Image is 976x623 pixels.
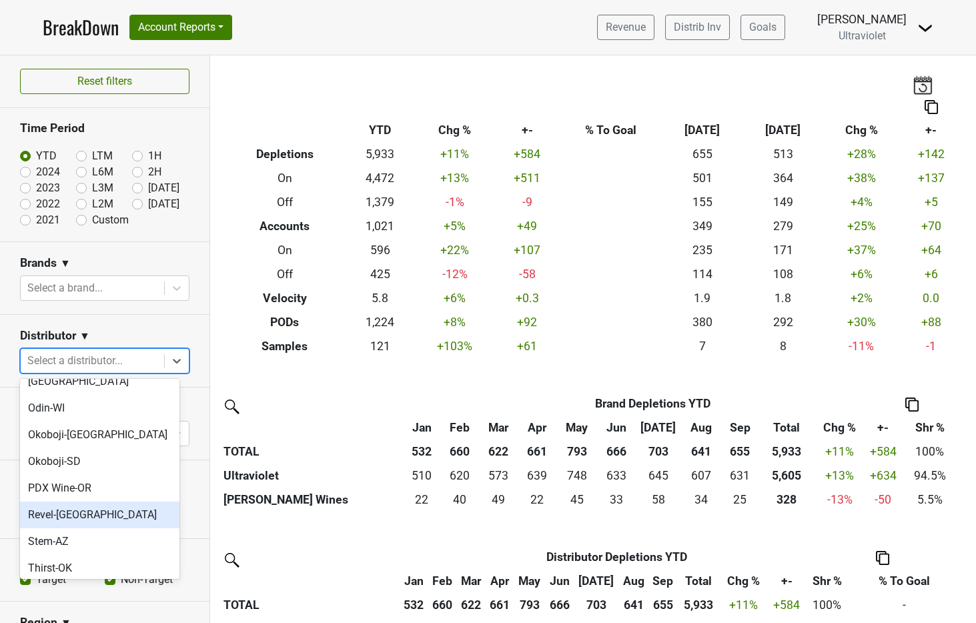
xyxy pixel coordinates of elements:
[925,100,938,114] img: Copy to clipboard
[556,488,598,512] td: 45
[444,467,475,484] div: 620
[223,191,346,215] th: Off
[868,467,898,484] div: +634
[917,20,933,36] img: Dropdown Menu
[20,448,179,475] div: Okoboji-SD
[681,464,721,488] td: 606.853
[662,262,743,286] td: 114
[36,212,60,228] label: 2021
[428,545,805,569] th: Distributor Depletions YTD
[763,491,811,508] div: 328
[148,180,179,196] label: [DATE]
[743,310,823,334] td: 292
[721,440,759,464] th: 655
[36,196,60,212] label: 2022
[403,464,440,488] td: 509.672
[495,119,559,143] th: +-
[346,334,414,358] td: 121
[521,467,552,484] div: 639
[441,392,865,416] th: Brand Depletions YTD
[905,398,919,412] img: Copy to clipboard
[724,467,756,484] div: 631
[495,215,559,239] td: +49
[518,416,556,440] th: Apr: activate to sort column ascending
[406,491,438,508] div: 22
[20,422,179,448] div: Okoboji-[GEOGRAPHIC_DATA]
[220,395,241,416] img: filter
[223,262,346,286] th: Off
[346,143,414,167] td: 5,933
[574,593,618,617] th: 703
[400,569,428,593] th: Jan: activate to sort column ascending
[743,239,823,263] td: 171
[486,569,514,593] th: Apr: activate to sort column ascending
[478,488,518,512] td: 48.913
[743,167,823,191] td: 364
[486,593,514,617] th: 661
[868,491,898,508] div: -50
[601,467,632,484] div: 633
[129,15,232,40] button: Account Reports
[148,196,179,212] label: [DATE]
[684,467,718,484] div: 607
[635,464,681,488] td: 644.829
[805,593,849,617] td: 100%
[635,440,681,464] th: 703
[721,416,759,440] th: Sep: activate to sort column ascending
[92,164,113,180] label: L6M
[913,75,933,94] img: last_updated_date
[759,464,815,488] th: 5605.197
[598,464,635,488] td: 633.071
[823,286,899,310] td: +2 %
[346,215,414,239] td: 1,021
[456,593,485,617] th: 622
[662,286,743,310] td: 1.9
[79,328,90,344] span: ▼
[403,416,440,440] th: Jan: activate to sort column ascending
[815,464,865,488] td: +13 %
[220,464,403,488] th: Ultraviolet
[899,286,963,310] td: 0.0
[92,196,113,212] label: L2M
[478,464,518,488] td: 573.098
[721,488,759,512] td: 24.587
[406,467,438,484] div: 510
[899,334,963,358] td: -1
[759,416,815,440] th: Total: activate to sort column ascending
[901,464,959,488] td: 94.5%
[899,262,963,286] td: +6
[662,119,743,143] th: [DATE]
[556,416,598,440] th: May: activate to sort column ascending
[899,143,963,167] td: +142
[574,569,618,593] th: Jul: activate to sort column ascending
[823,310,899,334] td: +30 %
[815,416,865,440] th: Chg %: activate to sort column ascending
[428,593,457,617] th: 660
[346,191,414,215] td: 1,379
[20,395,179,422] div: Odin-WI
[414,262,495,286] td: -12 %
[901,440,959,464] td: 100%
[823,191,899,215] td: +4 %
[495,239,559,263] td: +107
[743,334,823,358] td: 8
[220,488,403,512] th: [PERSON_NAME] Wines
[684,491,718,508] div: 34
[662,167,743,191] td: 501
[662,143,743,167] td: 655
[456,569,485,593] th: Mar: activate to sort column ascending
[36,148,57,164] label: YTD
[346,310,414,334] td: 1,224
[815,488,865,512] td: -13 %
[20,528,179,555] div: Stem-AZ
[495,262,559,286] td: -58
[414,239,495,263] td: +22 %
[346,286,414,310] td: 5.8
[823,215,899,239] td: +25 %
[514,593,546,617] th: 793
[724,491,756,508] div: 25
[495,167,559,191] td: +511
[346,167,414,191] td: 4,472
[220,548,241,570] img: filter
[618,569,648,593] th: Aug: activate to sort column ascending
